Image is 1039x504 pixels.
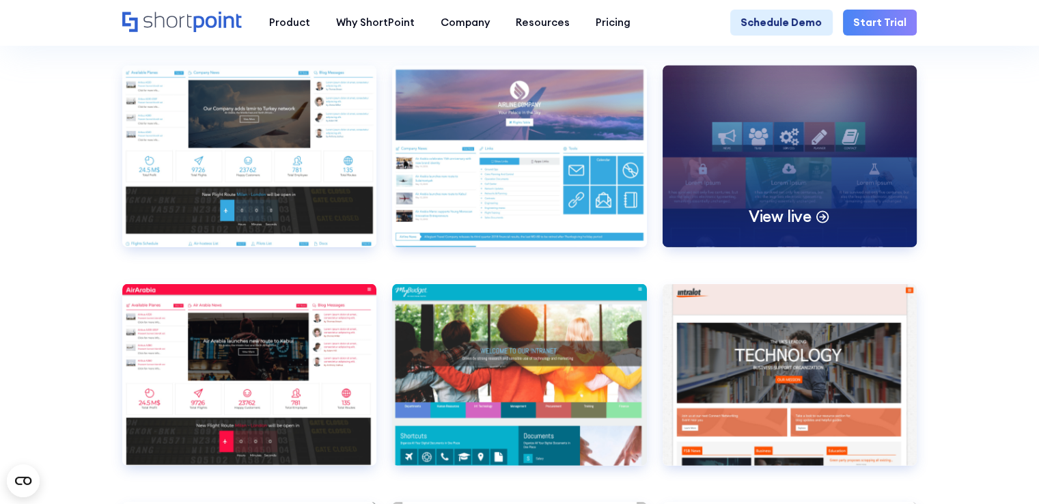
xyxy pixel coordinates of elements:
[122,284,377,487] a: Branded Site 1
[122,66,377,268] a: Airlines 1
[749,206,812,227] p: View live
[503,10,583,36] a: Resources
[7,464,40,497] button: Open CMP widget
[730,10,832,36] a: Schedule Demo
[323,10,428,36] a: Why ShortPoint
[392,284,647,487] a: Branded Site 2
[256,10,323,36] a: Product
[663,66,917,268] a: Bold IntranetView live
[336,15,415,31] div: Why ShortPoint
[663,284,917,487] a: Branded Site 3
[392,66,647,268] a: Airlines 2
[428,10,503,36] a: Company
[269,15,310,31] div: Product
[843,10,917,36] a: Start Trial
[441,15,490,31] div: Company
[971,438,1039,504] iframe: Chat Widget
[596,15,631,31] div: Pricing
[583,10,643,36] a: Pricing
[516,15,570,31] div: Resources
[122,12,243,34] a: Home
